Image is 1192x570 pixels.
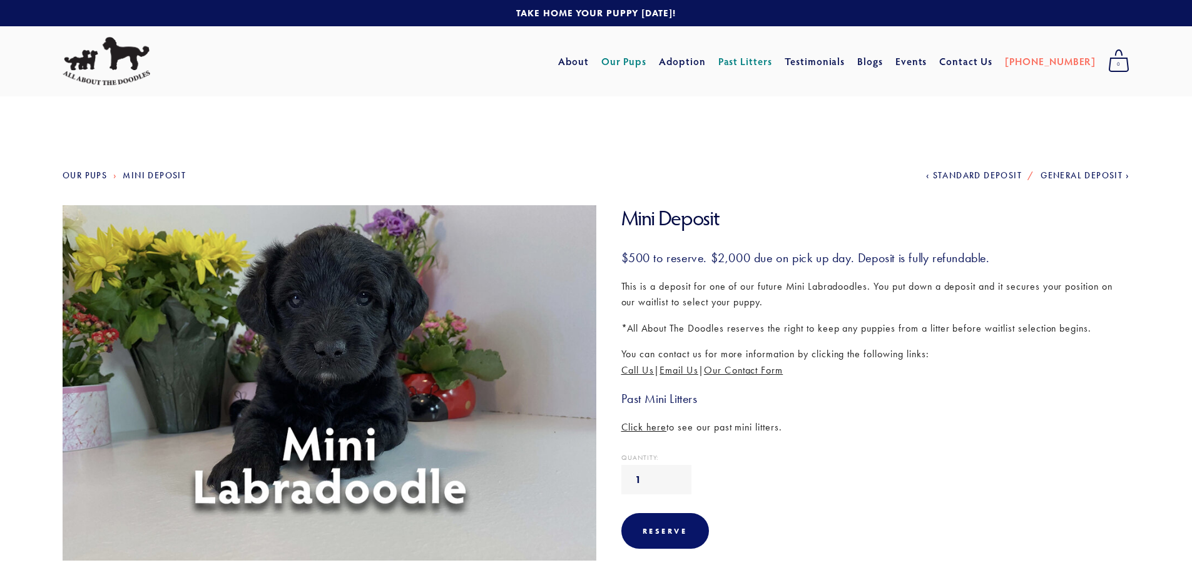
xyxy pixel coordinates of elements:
[621,419,1130,435] p: to see our past mini litters.
[660,364,698,376] a: Email Us
[621,390,1130,407] h3: Past Mini Litters
[933,170,1022,181] span: Standard Deposit
[601,50,647,73] a: Our Pups
[621,278,1130,310] p: This is a deposit for one of our future Mini Labradoodles. You put down a deposit and it secures ...
[1108,56,1129,73] span: 0
[621,465,691,494] input: Quantity
[857,50,883,73] a: Blogs
[63,37,150,86] img: All About The Doodles
[704,364,783,376] a: Our Contact Form
[621,454,1130,461] div: Quantity:
[621,346,1130,378] p: You can contact us for more information by clicking the following links: | |
[1102,46,1136,77] a: 0 items in cart
[621,250,1130,266] h3: $500 to reserve. $2,000 due on pick up day. Deposit is fully refundable.
[621,364,655,376] a: Call Us
[55,205,604,561] img: Mini_Deposit.jpg
[621,421,667,433] a: Click here
[939,50,992,73] a: Contact Us
[718,54,773,68] a: Past Litters
[621,513,709,549] div: Reserve
[926,170,1022,181] a: Standard Deposit
[895,50,927,73] a: Events
[1041,170,1123,181] span: General Deposit
[123,170,186,181] a: Mini Deposit
[1005,50,1096,73] a: [PHONE_NUMBER]
[659,50,706,73] a: Adoption
[63,170,107,181] a: Our Pups
[558,50,589,73] a: About
[1041,170,1129,181] a: General Deposit
[643,526,688,536] div: Reserve
[621,320,1130,337] p: *All About The Doodles reserves the right to keep any puppies from a litter before waitlist selec...
[621,205,1130,231] h1: Mini Deposit
[785,50,845,73] a: Testimonials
